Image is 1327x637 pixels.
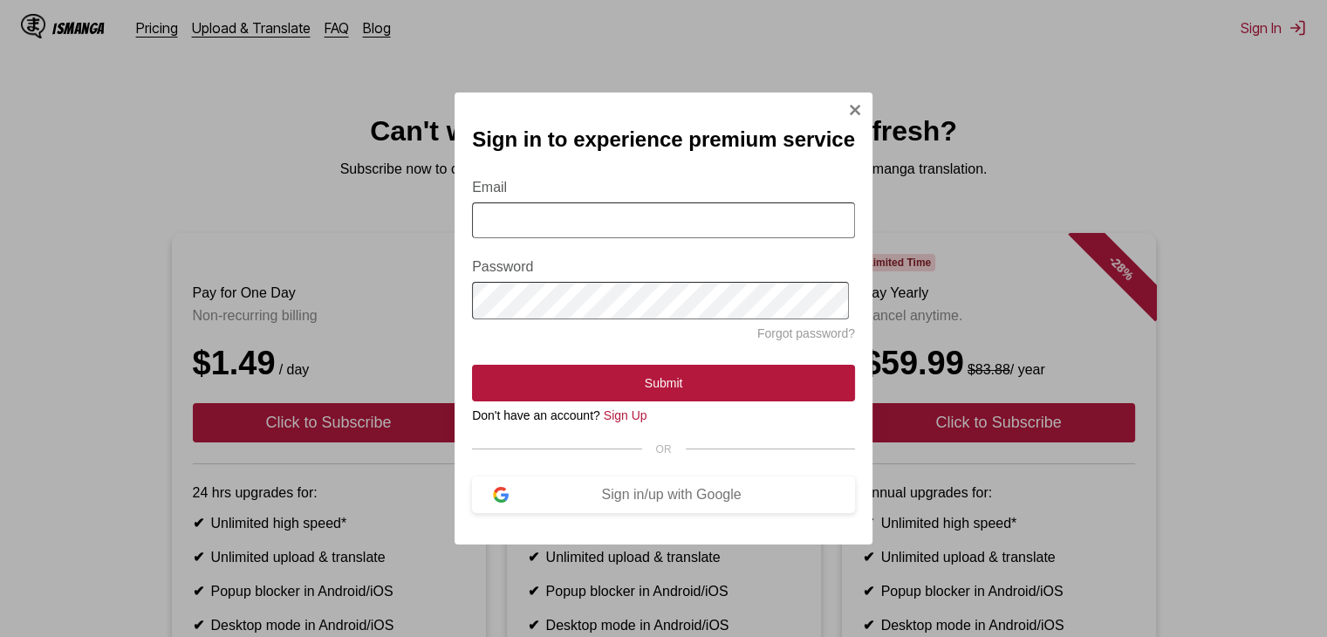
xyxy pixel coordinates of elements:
[472,180,855,195] label: Email
[472,476,855,513] button: Sign in/up with Google
[472,127,855,152] h2: Sign in to experience premium service
[472,443,855,455] div: OR
[472,365,855,401] button: Submit
[472,259,855,275] label: Password
[493,487,509,503] img: google-logo
[455,92,872,544] div: Sign In Modal
[757,326,855,340] a: Forgot password?
[472,408,855,422] div: Don't have an account?
[848,103,862,117] img: Close
[604,408,647,422] a: Sign Up
[509,487,834,503] div: Sign in/up with Google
